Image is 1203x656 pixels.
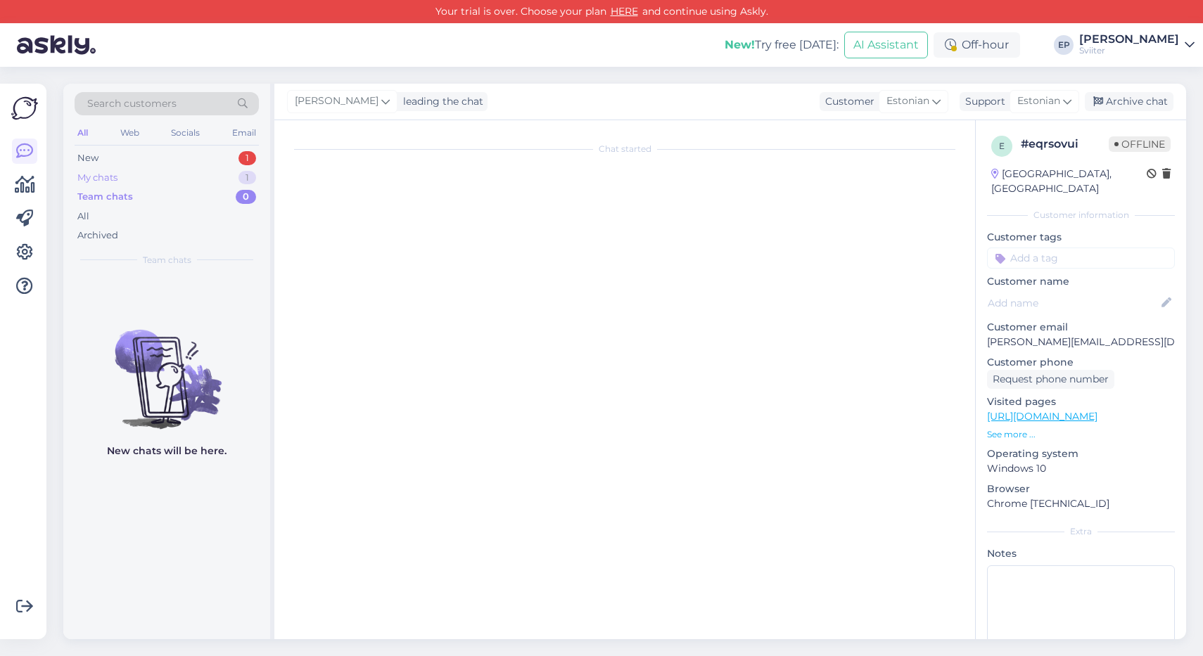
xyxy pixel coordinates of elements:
p: Customer email [987,320,1175,335]
p: Chrome [TECHNICAL_ID] [987,496,1175,511]
div: Try free [DATE]: [725,37,839,53]
div: 0 [236,190,256,204]
div: Team chats [77,190,133,204]
div: Web [117,124,142,142]
div: Archived [77,229,118,243]
div: 1 [238,151,256,165]
p: Operating system [987,446,1175,461]
div: Off-hour [934,32,1020,58]
div: Chat started [288,143,961,155]
div: All [77,210,89,224]
div: New [77,151,98,165]
span: Offline [1109,136,1171,152]
span: Estonian [1017,94,1060,109]
div: Archive chat [1085,92,1173,111]
p: Customer phone [987,355,1175,370]
div: leading the chat [397,94,483,109]
span: Estonian [886,94,929,109]
div: EP [1054,35,1074,55]
p: Windows 10 [987,461,1175,476]
p: Visited pages [987,394,1175,409]
p: Customer name [987,274,1175,289]
a: [PERSON_NAME]Sviiter [1079,34,1195,56]
div: Email [229,124,259,142]
div: Socials [168,124,203,142]
a: HERE [606,5,642,18]
div: # eqrsovui [1021,136,1109,153]
div: [PERSON_NAME] [1079,34,1179,45]
div: [GEOGRAPHIC_DATA], [GEOGRAPHIC_DATA] [991,167,1147,196]
span: e [999,141,1005,151]
div: 1 [238,171,256,185]
div: Support [960,94,1005,109]
div: Sviiter [1079,45,1179,56]
p: Customer tags [987,230,1175,245]
p: Browser [987,482,1175,496]
img: Askly Logo [11,95,38,122]
div: Request phone number [987,370,1114,389]
a: [URL][DOMAIN_NAME] [987,410,1097,423]
input: Add name [988,295,1159,311]
div: All [75,124,91,142]
img: No chats [63,304,270,431]
div: Extra [987,525,1175,538]
p: New chats will be here. [107,444,227,458]
p: See more ... [987,428,1175,441]
p: Notes [987,546,1175,561]
b: New! [725,38,755,51]
div: My chats [77,171,117,185]
span: Search customers [87,96,177,111]
button: AI Assistant [844,32,928,58]
p: [PERSON_NAME][EMAIL_ADDRESS][DOMAIN_NAME] [987,335,1175,349]
span: [PERSON_NAME] [295,94,378,109]
div: Customer [820,94,874,109]
span: Team chats [143,254,191,266]
input: Add a tag [987,247,1175,269]
div: Customer information [987,209,1175,221]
